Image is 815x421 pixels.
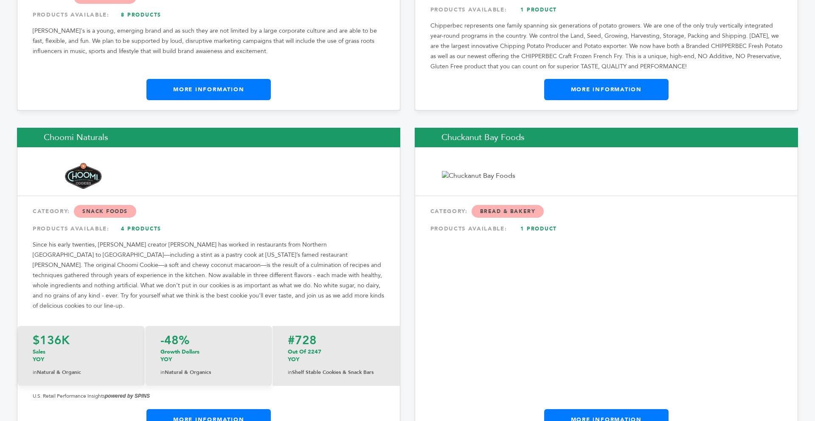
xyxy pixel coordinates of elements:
p: U.S. Retail Performance Insights [33,391,385,401]
p: Growth Dollars [160,348,257,363]
a: More Information [146,79,271,100]
div: CATEGORY: [33,204,385,219]
span: Bread & Bakery [472,205,544,218]
p: Chipperbec represents one family spanning six generations of potato growers. We are one of the on... [430,21,782,72]
div: CATEGORY: [430,204,782,219]
img: Chuckanut Bay Foods [442,171,515,180]
div: PRODUCTS AVAILABLE: [430,221,782,236]
div: PRODUCTS AVAILABLE: [430,2,782,17]
div: PRODUCTS AVAILABLE: [33,7,385,22]
div: PRODUCTS AVAILABLE: [33,221,385,236]
p: Since his early twenties, [PERSON_NAME] creator [PERSON_NAME] has worked in restaurants from Nort... [33,240,385,311]
p: $136K [33,334,129,346]
p: Sales [33,348,129,363]
a: 1 Product [509,221,568,236]
a: 8 Products [112,7,171,22]
p: Natural & Organics [160,368,257,377]
p: #728 [288,334,385,346]
span: in [288,369,292,376]
span: in [33,369,37,376]
p: Shelf Stable Cookies & Snack Bars [288,368,385,377]
a: 4 Products [112,221,171,236]
span: in [160,369,165,376]
p: Out of 2247 [288,348,385,363]
span: Snack Foods [74,205,136,218]
p: Natural & Organic [33,368,129,377]
a: 1 Product [509,2,568,17]
p: [PERSON_NAME]'s is a young, emerging brand and as such they are not limited by a large corporate ... [33,26,385,56]
a: More Information [544,79,669,100]
img: Choomi Naturals [44,163,123,189]
span: YOY [33,356,44,363]
h2: Chuckanut Bay Foods [415,128,798,147]
strong: powered by SPINS [105,393,150,399]
span: YOY [160,356,172,363]
span: YOY [288,356,299,363]
h2: Choomi Naturals [17,128,400,147]
p: -48% [160,334,257,346]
